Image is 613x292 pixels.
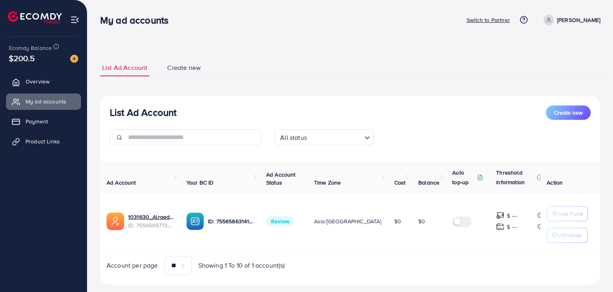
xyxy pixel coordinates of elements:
span: Ad Account [107,179,136,187]
span: Payment [26,117,48,125]
span: Cost [394,179,406,187]
span: $0 [394,217,401,225]
p: [PERSON_NAME] [557,15,600,25]
span: Balance [418,179,439,187]
input: Search for option [309,130,361,143]
img: image [70,55,78,63]
div: Search for option [274,129,374,145]
p: Withdraw [558,230,581,240]
a: 1031630_Alraed_1759407075472 [128,213,174,221]
img: ic-ba-acc.ded83a64.svg [186,213,204,230]
iframe: Chat [579,256,607,286]
img: logo [8,11,62,24]
span: Asia/[GEOGRAPHIC_DATA] [314,217,382,225]
span: All status [279,132,308,143]
span: Create new [554,109,583,117]
p: Add Fund [558,209,583,219]
span: Overview [26,77,49,85]
img: top-up amount [496,211,504,220]
p: $ --- [507,211,517,220]
span: Ecomdy Balance [9,44,52,52]
a: Product Links [6,133,81,149]
a: My ad accounts [6,93,81,109]
p: Threshold information [496,168,535,187]
h3: List Ad Account [110,107,176,118]
span: List Ad Account [102,63,147,72]
p: Auto top-up [452,168,475,187]
span: Time Zone [314,179,341,187]
p: ID: 7556586314133504001 [208,217,253,226]
span: My ad accounts [26,97,66,105]
button: Create new [546,105,591,120]
span: Ad Account Status [266,171,296,187]
button: Withdraw [547,228,588,243]
a: Payment [6,113,81,129]
p: Switch to Partner [467,15,510,25]
span: Your BC ID [186,179,214,187]
img: ic-ads-acc.e4c84228.svg [107,213,124,230]
a: [PERSON_NAME] [540,15,600,25]
p: $ --- [507,222,517,232]
span: $200.5 [9,52,35,64]
span: Action [547,179,563,187]
span: Showing 1 To 10 of 1 account(s) [198,261,285,270]
span: Create new [167,63,201,72]
div: <span class='underline'>1031630_Alraed_1759407075472</span></br>7556595772847013904 [128,213,174,229]
span: Account per page [107,261,158,270]
img: menu [70,15,79,24]
a: Overview [6,73,81,89]
button: Add Fund [547,206,588,221]
span: $0 [418,217,425,225]
span: Product Links [26,137,60,145]
span: ID: 7556595772847013904 [128,221,174,229]
span: Review [266,216,294,226]
img: top-up amount [496,222,504,231]
h3: My ad accounts [100,14,175,26]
